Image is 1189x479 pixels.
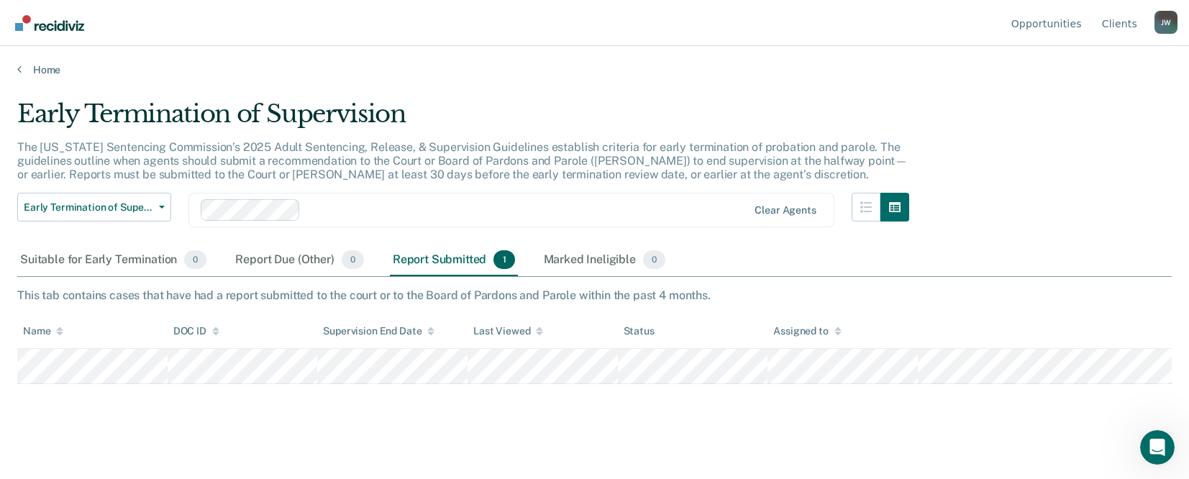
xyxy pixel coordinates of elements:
[17,140,908,181] p: The [US_STATE] Sentencing Commission’s 2025 Adult Sentencing, Release, & Supervision Guidelines e...
[755,204,816,216] div: Clear agents
[15,15,84,31] img: Recidiviz
[773,325,841,337] div: Assigned to
[390,245,518,276] div: Report Submitted1
[24,201,153,214] span: Early Termination of Supervision
[1140,430,1175,465] iframe: Intercom live chat
[17,63,1172,76] a: Home
[541,245,669,276] div: Marked Ineligible0
[23,325,63,337] div: Name
[323,325,434,337] div: Supervision End Date
[493,250,514,269] span: 1
[17,99,909,140] div: Early Termination of Supervision
[17,288,1172,302] div: This tab contains cases that have had a report submitted to the court or to the Board of Pardons ...
[17,245,209,276] div: Suitable for Early Termination0
[17,193,171,222] button: Early Termination of Supervision
[342,250,364,269] span: 0
[232,245,366,276] div: Report Due (Other)0
[624,325,655,337] div: Status
[643,250,665,269] span: 0
[1154,11,1177,34] button: Profile dropdown button
[473,325,543,337] div: Last Viewed
[173,325,219,337] div: DOC ID
[184,250,206,269] span: 0
[1154,11,1177,34] div: J W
